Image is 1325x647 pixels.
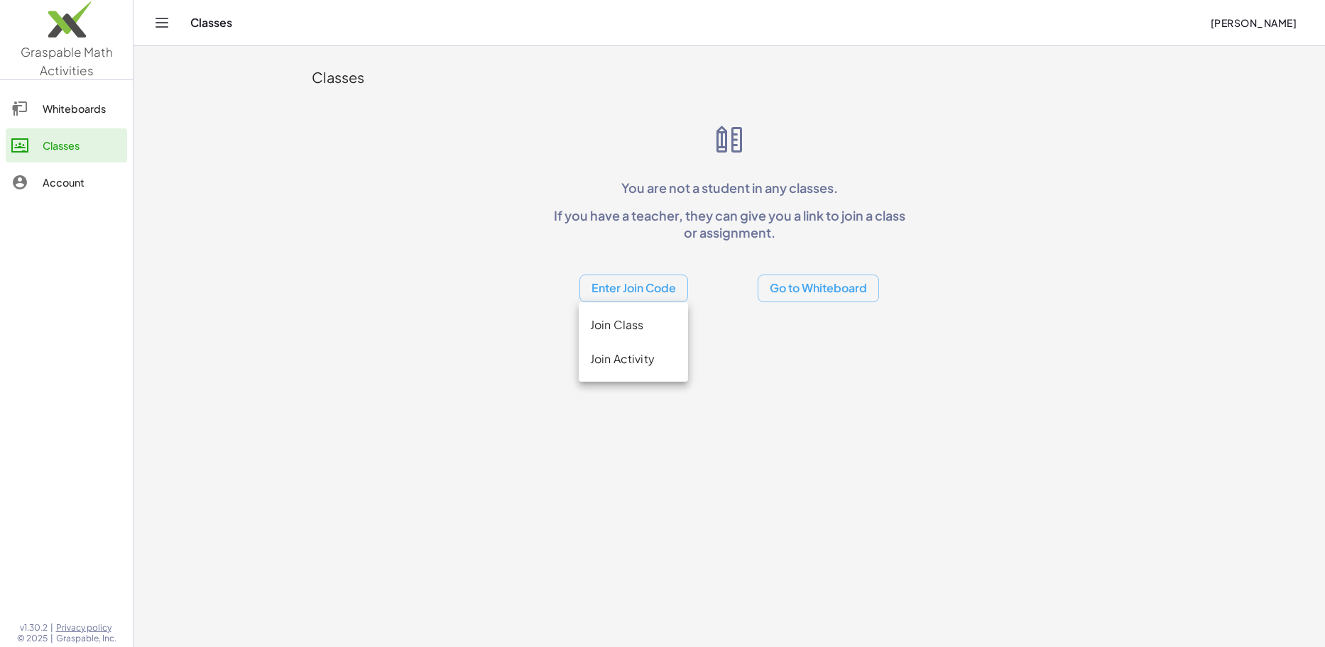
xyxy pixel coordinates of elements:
[312,67,1147,87] div: Classes
[590,316,677,333] div: Join Class
[590,350,677,367] div: Join Activity
[758,275,879,302] button: Go to Whiteboard
[6,165,127,199] a: Account
[1210,16,1297,29] span: [PERSON_NAME]
[56,633,116,644] span: Graspable, Inc.
[43,137,121,154] div: Classes
[151,11,173,34] button: Toggle navigation
[6,128,127,162] a: Classes
[43,174,121,191] div: Account
[20,622,48,634] span: v1.30.2
[17,633,48,644] span: © 2025
[21,44,113,78] span: Graspable Math Activities
[547,179,911,196] p: You are not a student in any classes.
[579,275,688,302] button: Enter Join Code
[56,622,116,634] a: Privacy policy
[50,622,53,634] span: |
[50,633,53,644] span: |
[6,92,127,126] a: Whiteboards
[1199,10,1308,35] button: [PERSON_NAME]
[547,207,911,240] p: If you have a teacher, they can give you a link to join a class or assignment.
[43,100,121,117] div: Whiteboards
